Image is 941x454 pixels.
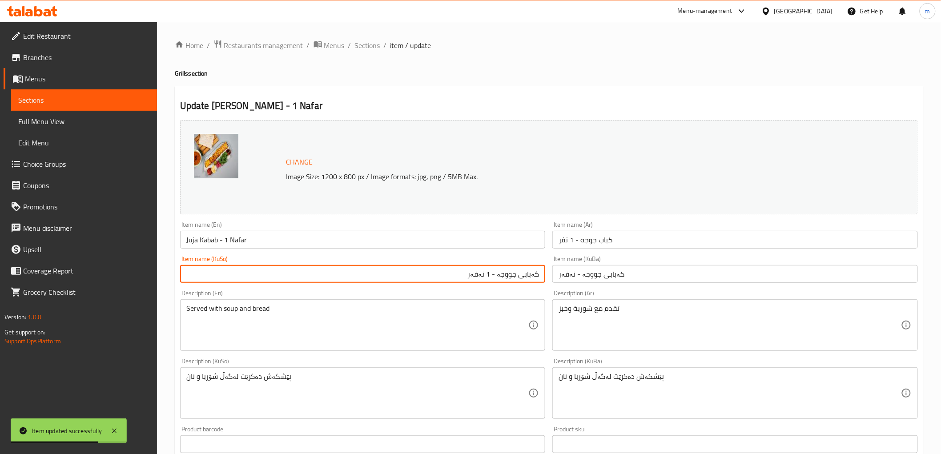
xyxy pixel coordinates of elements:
[23,180,150,191] span: Coupons
[180,231,546,249] input: Enter name En
[4,311,26,323] span: Version:
[925,6,930,16] span: m
[348,40,351,51] li: /
[355,40,380,51] a: Sections
[552,435,918,453] input: Please enter product sku
[23,159,150,169] span: Choice Groups
[180,265,546,283] input: Enter name KuSo
[4,196,157,217] a: Promotions
[25,73,150,84] span: Menus
[207,40,210,51] li: /
[4,281,157,303] a: Grocery Checklist
[559,304,901,346] textarea: تقدم مع شوربة وخبز
[186,372,529,414] textarea: پێشکەش دەکرێت لەگەڵ شۆربا و نان
[180,99,918,112] h2: Update [PERSON_NAME] - 1 Nafar
[18,137,150,148] span: Edit Menu
[23,265,150,276] span: Coverage Report
[384,40,387,51] li: /
[186,304,529,346] textarea: Served with soup and bread
[4,153,157,175] a: Choice Groups
[4,326,45,338] span: Get support on:
[307,40,310,51] li: /
[18,95,150,105] span: Sections
[213,40,303,51] a: Restaurants management
[11,111,157,132] a: Full Menu View
[283,171,816,182] p: Image Size: 1200 x 800 px / Image formats: jpg, png / 5MB Max.
[4,47,157,68] a: Branches
[175,69,923,78] h4: Grills section
[23,223,150,233] span: Menu disclaimer
[23,287,150,297] span: Grocery Checklist
[18,116,150,127] span: Full Menu View
[4,175,157,196] a: Coupons
[774,6,833,16] div: [GEOGRAPHIC_DATA]
[224,40,303,51] span: Restaurants management
[23,52,150,63] span: Branches
[23,31,150,41] span: Edit Restaurant
[4,260,157,281] a: Coverage Report
[314,40,345,51] a: Menus
[324,40,345,51] span: Menus
[32,426,102,436] div: Item updated successfully
[286,156,313,169] span: Change
[175,40,923,51] nav: breadcrumb
[23,201,150,212] span: Promotions
[552,231,918,249] input: Enter name Ar
[194,134,238,178] img: Doghawa_juja_kabab__1_naf638929356747656288.jpg
[559,372,901,414] textarea: پێشکەش دەکرێت لەگەڵ شۆربا و نان
[175,40,203,51] a: Home
[4,217,157,239] a: Menu disclaimer
[283,153,317,171] button: Change
[180,435,546,453] input: Please enter product barcode
[678,6,732,16] div: Menu-management
[390,40,431,51] span: item / update
[4,335,61,347] a: Support.OpsPlatform
[4,68,157,89] a: Menus
[23,244,150,255] span: Upsell
[11,89,157,111] a: Sections
[11,132,157,153] a: Edit Menu
[552,265,918,283] input: Enter name KuBa
[28,311,41,323] span: 1.0.0
[4,239,157,260] a: Upsell
[4,25,157,47] a: Edit Restaurant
